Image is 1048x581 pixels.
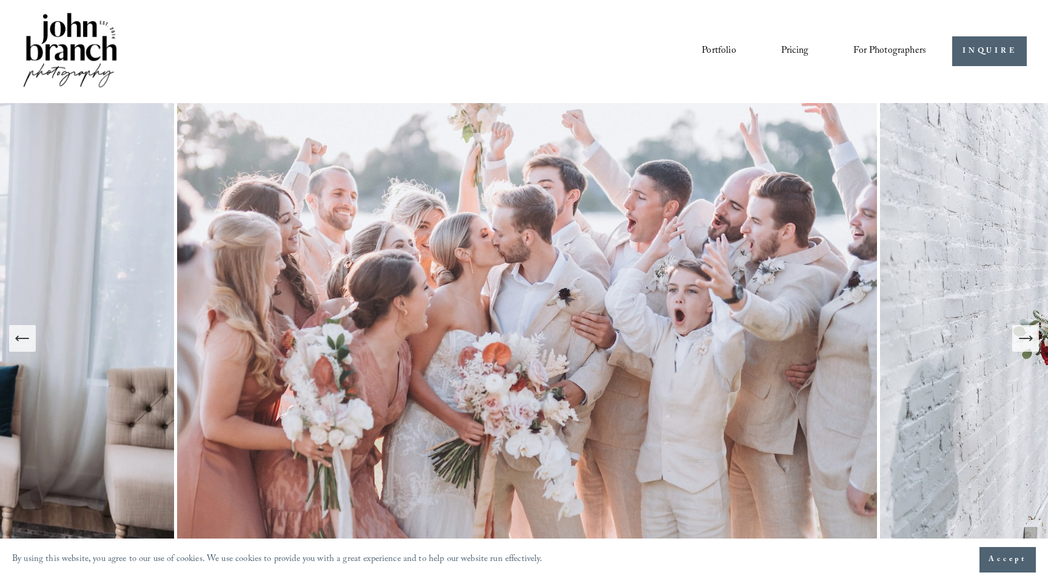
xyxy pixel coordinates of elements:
[1012,325,1039,352] button: Next Slide
[979,547,1036,573] button: Accept
[174,103,880,574] img: A wedding party celebrating outdoors, featuring a bride and groom kissing amidst cheering bridesm...
[952,36,1027,66] a: INQUIRE
[781,41,808,62] a: Pricing
[12,551,543,569] p: By using this website, you agree to our use of cookies. We use cookies to provide you with a grea...
[989,554,1027,566] span: Accept
[853,42,926,61] span: For Photographers
[21,10,119,92] img: John Branch IV Photography
[853,41,926,62] a: folder dropdown
[9,325,36,352] button: Previous Slide
[702,41,736,62] a: Portfolio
